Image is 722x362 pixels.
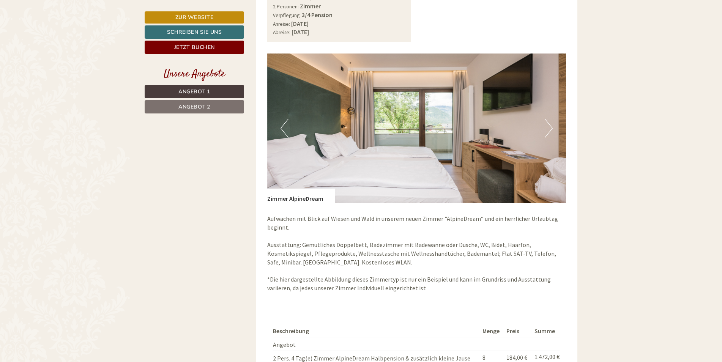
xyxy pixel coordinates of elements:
small: Verpflegung: [273,12,301,19]
img: image [267,54,566,203]
b: [DATE] [292,28,309,36]
small: Abreise: [273,29,290,36]
a: Jetzt buchen [145,41,244,54]
p: Aufwachen mit Blick auf Wiesen und Wald in unserem neuen Zimmer "AlpineDream“ und ein herrlicher ... [267,214,566,293]
div: [GEOGRAPHIC_DATA] [11,22,117,28]
a: Schreiben Sie uns [145,25,244,39]
button: Senden [254,200,299,213]
th: Menge [479,325,503,337]
button: Previous [281,119,288,138]
th: Summe [531,325,560,337]
span: 184,00 € [506,354,527,361]
b: Zimmer [300,2,321,10]
button: Next [545,119,553,138]
span: Angebot 1 [178,88,210,95]
div: Guten Tag, wie können wir Ihnen helfen? [6,20,121,44]
span: Angebot 2 [178,103,210,110]
div: Zimmer AlpineDream [267,189,335,203]
b: 3/4 Pension [302,11,333,19]
th: Beschreibung [273,325,480,337]
small: Anreise: [273,21,290,27]
small: 15:26 [11,37,117,42]
td: Angebot [273,337,480,351]
div: [DATE] [136,6,163,19]
b: [DATE] [291,20,309,27]
small: 2 Personen: [273,3,299,10]
th: Preis [503,325,531,337]
div: Unsere Angebote [145,67,244,81]
a: Zur Website [145,11,244,24]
